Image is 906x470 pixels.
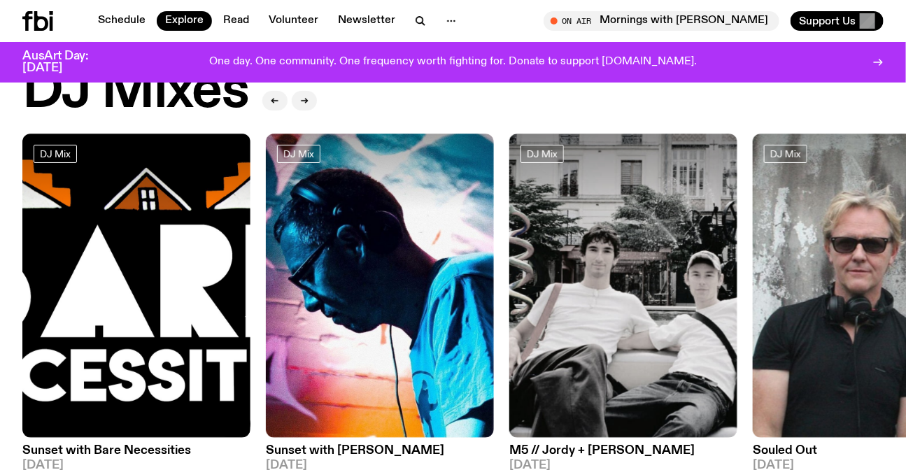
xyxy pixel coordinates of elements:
[791,11,884,31] button: Support Us
[544,11,779,31] button: On AirMornings with [PERSON_NAME]
[22,134,250,438] img: Bare Necessities
[277,145,320,163] a: DJ Mix
[521,145,564,163] a: DJ Mix
[90,11,154,31] a: Schedule
[770,148,801,159] span: DJ Mix
[260,11,327,31] a: Volunteer
[157,11,212,31] a: Explore
[330,11,404,31] a: Newsletter
[283,148,314,159] span: DJ Mix
[22,445,250,457] h3: Sunset with Bare Necessities
[22,50,112,74] h3: AusArt Day: [DATE]
[266,445,494,457] h3: Sunset with [PERSON_NAME]
[266,134,494,438] img: Simon Caldwell stands side on, looking downwards. He has headphones on. Behind him is a brightly ...
[22,65,248,118] h2: DJ Mixes
[764,145,807,163] a: DJ Mix
[40,148,71,159] span: DJ Mix
[799,15,856,27] span: Support Us
[509,445,737,457] h3: M5 // Jordy + [PERSON_NAME]
[215,11,257,31] a: Read
[527,148,558,159] span: DJ Mix
[34,145,77,163] a: DJ Mix
[209,56,697,69] p: One day. One community. One frequency worth fighting for. Donate to support [DOMAIN_NAME].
